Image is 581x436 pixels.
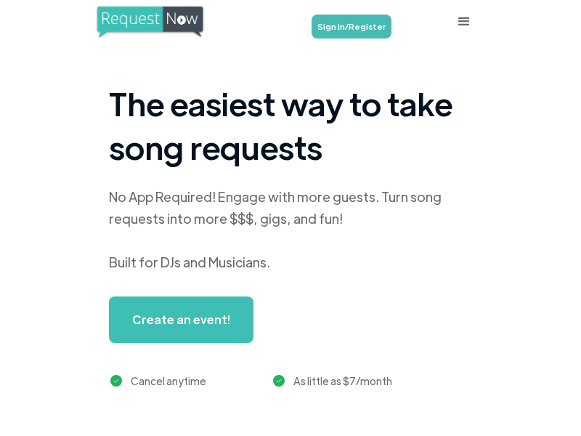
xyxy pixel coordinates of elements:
h1: The easiest way to take song requests [109,81,472,169]
a: Create an event! [109,296,253,343]
div: No App Required! Engage with more guests. Turn song requests into more $$$, gigs, and fun! Built ... [109,186,472,273]
div: Cancel anytime [131,372,206,389]
div: As little as $7/month [293,372,392,389]
a: home [95,4,226,39]
a: Sign In/Register [312,15,391,39]
img: green checkmark [273,375,285,387]
img: green checkmark [110,375,123,387]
